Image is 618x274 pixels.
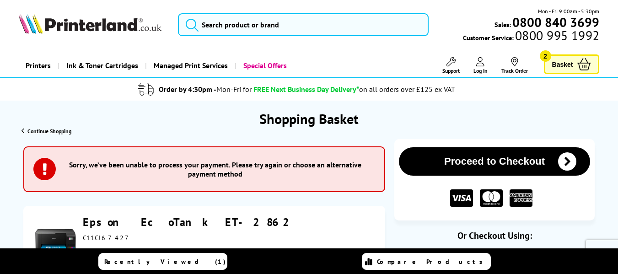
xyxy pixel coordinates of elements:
span: Recently Viewed (1) [104,258,226,266]
a: Log In [473,57,488,74]
img: Printerland Logo [19,14,161,34]
div: on all orders over £125 ex VAT [359,85,455,94]
span: Order by 4:30pm - [159,85,252,94]
img: Epson EcoTank ET-2862 [32,223,78,269]
a: Managed Print Services [145,54,235,77]
span: Mon - Fri 9:00am - 5:30pm [538,7,599,16]
a: Printers [19,54,58,77]
span: Ink & Toner Cartridges [66,54,138,77]
a: Recently Viewed (1) [98,253,227,270]
a: Compare Products [362,253,491,270]
span: Log In [473,67,488,74]
div: Or Checkout Using: [394,230,595,242]
li: modal_delivery [5,81,589,97]
img: American Express [510,189,532,207]
span: FREE Next Business Day Delivery* [253,85,359,94]
a: Support [442,57,460,74]
a: Printerland Logo [19,14,167,36]
h3: Sorry, we’ve been unable to process your payment. Please try again or choose an alternative payme... [60,160,370,178]
span: C11CJ67427 [83,234,132,242]
span: 0800 995 1992 [514,31,599,40]
span: Customer Service: [463,31,599,42]
a: Ink & Toner Cartridges [58,54,145,77]
span: Mon-Fri for [216,85,252,94]
b: 0800 840 3699 [512,14,599,31]
span: Support [442,67,460,74]
span: Sales: [494,20,511,29]
span: 2 [540,50,551,62]
img: VISA [450,189,473,207]
span: Continue Shopping [27,128,71,134]
a: Basket 2 [544,54,600,74]
button: Proceed to Checkout [399,147,591,176]
a: Epson EcoTank ET-2862 [83,215,296,229]
a: Track Order [501,57,528,74]
input: Search product or brand [178,13,429,36]
span: Compare Products [377,258,488,266]
h1: Shopping Basket [259,110,359,128]
a: Continue Shopping [21,128,71,134]
img: MASTER CARD [480,189,503,207]
a: 0800 840 3699 [511,18,599,27]
a: Special Offers [235,54,294,77]
span: Basket [552,58,573,70]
